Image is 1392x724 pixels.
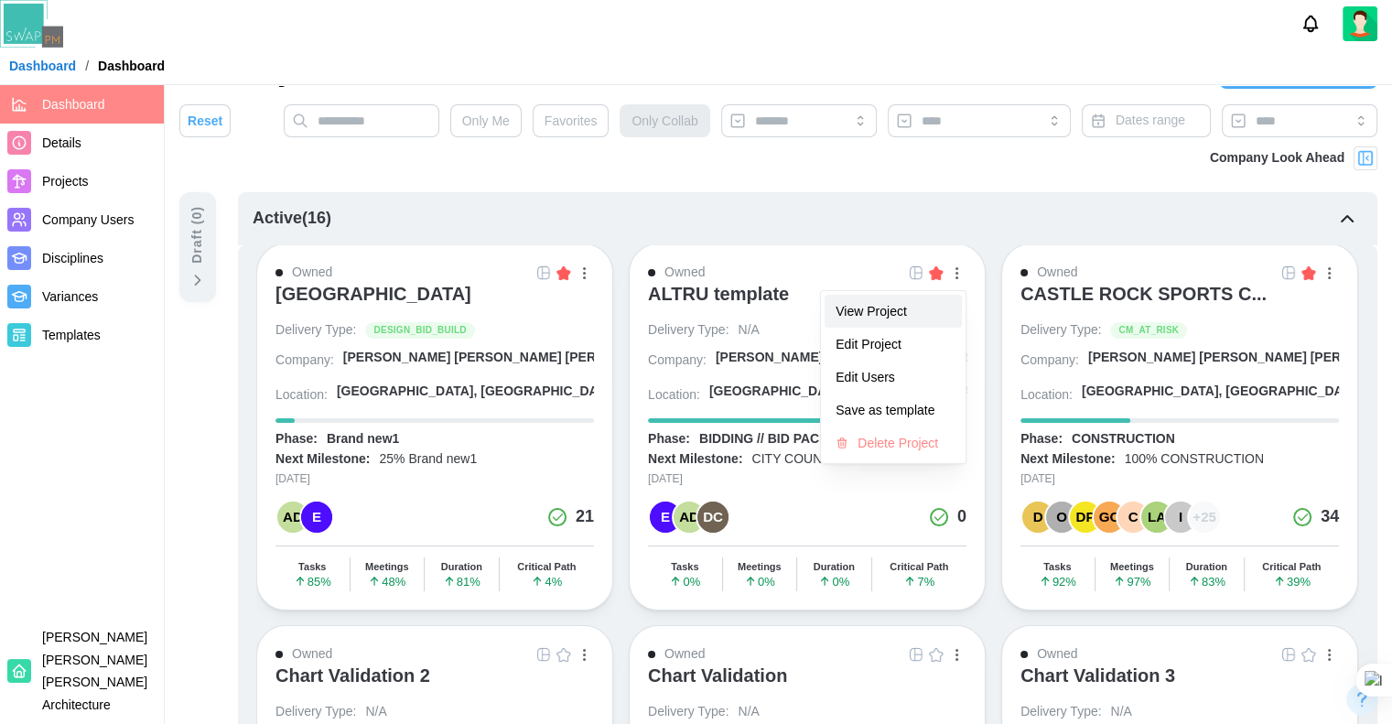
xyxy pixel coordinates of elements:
div: Tasks [1043,561,1071,573]
div: Next Milestone: [1020,450,1115,469]
div: N/A [365,703,386,721]
div: [DATE] [275,470,594,488]
div: LA [1141,502,1172,533]
a: Grid Icon [534,644,554,665]
button: Dates range [1082,104,1211,137]
button: Empty Star [926,644,946,665]
div: View Project [836,304,951,319]
div: C [1117,502,1149,533]
div: N/A [738,321,759,340]
img: Empty Star [929,647,944,662]
span: Only Me [462,105,510,136]
div: Delivery Type: [648,321,728,340]
img: Filled Star [556,265,571,280]
a: [GEOGRAPHIC_DATA] [275,283,594,321]
span: 48 % [368,575,405,588]
img: Grid Icon [1281,265,1296,280]
span: Favorites [545,105,598,136]
span: CM_AT_RISK [1118,323,1179,338]
a: Zulqarnain Khalil [1343,6,1377,41]
div: Chart Validation 2 [275,665,430,686]
a: Open Project Grid [534,263,554,283]
div: Delete Project [858,436,951,450]
img: Grid Icon [536,647,551,662]
div: Delivery Type: [275,321,356,340]
a: Grid Icon [1279,644,1299,665]
div: Owned [1037,263,1077,283]
div: Company: [648,351,707,370]
div: Critical Path [890,561,948,573]
div: Delivery Type: [1020,703,1101,721]
div: N/A [738,703,759,721]
span: 83 % [1188,575,1225,588]
span: [PERSON_NAME] [PERSON_NAME] [PERSON_NAME] Architecture [42,630,147,712]
div: 25% Brand new1 [379,450,477,469]
div: Edit Project [836,337,951,351]
a: Grid Icon [534,263,554,283]
div: N/A [1110,703,1131,721]
img: Grid Icon [1281,647,1296,662]
a: Chart Validation 2 [275,665,594,703]
div: Owned [664,644,705,665]
div: Meetings [365,561,409,573]
button: Favorites [533,104,610,137]
div: Company: [1020,351,1079,370]
a: CASTLE ROCK SPORTS C... [1020,283,1339,321]
a: Grid Icon [1279,263,1299,283]
div: [GEOGRAPHIC_DATA], [GEOGRAPHIC_DATA] [709,383,990,401]
a: Open Project Grid [534,644,554,665]
div: Draft ( 0 ) [188,206,208,264]
div: Owned [292,644,332,665]
div: D [1022,502,1053,533]
a: Open Project Grid [1279,263,1299,283]
img: Grid Icon [909,647,923,662]
div: Owned [664,263,705,283]
div: [GEOGRAPHIC_DATA], [GEOGRAPHIC_DATA] [337,383,618,401]
div: Critical Path [1262,561,1321,573]
div: 100% CONSTRUCTION [1124,450,1263,469]
span: Variances [42,289,98,304]
button: Filled Star [926,263,946,283]
div: 21 [576,504,594,530]
div: [DATE] [1020,470,1339,488]
span: Dates range [1116,113,1185,127]
span: Reset [188,105,222,136]
div: Duration [814,561,855,573]
div: 0 [957,504,966,530]
div: CITY COUNCIL // GM... [751,450,887,469]
div: Company: [275,351,334,370]
img: 2Q== [1343,6,1377,41]
div: DP [1070,502,1101,533]
div: Critical Path [517,561,576,573]
div: [DATE] [648,470,966,488]
img: Filled Star [1301,265,1316,280]
div: Phase: [1020,430,1063,448]
span: 0 % [669,575,700,588]
div: AD [277,502,308,533]
button: Reset [179,104,231,137]
div: [PERSON_NAME] [PERSON_NAME] [PERSON_NAME] A... [716,349,1068,367]
div: Location: [1020,386,1073,405]
span: 7 % [903,575,934,588]
a: Chart Validation [648,665,966,703]
div: Tasks [671,561,698,573]
div: Meetings [1110,561,1154,573]
a: Dashboard [9,59,76,72]
span: 39 % [1273,575,1311,588]
span: 4 % [531,575,562,588]
a: [PERSON_NAME] [PERSON_NAME] [PERSON_NAME] A... [716,349,966,373]
span: Templates [42,328,101,342]
div: O [1046,502,1077,533]
div: 34 [1321,504,1339,530]
img: Filled Star [929,265,944,280]
img: Empty Star [1301,647,1316,662]
div: Dashboard [98,59,165,72]
div: Tasks [298,561,326,573]
span: Details [42,135,81,150]
span: Dashboard [42,97,105,112]
div: Delivery Type: [1020,321,1101,340]
div: [PERSON_NAME] [PERSON_NAME] [PERSON_NAME] A... [343,349,696,367]
div: CONSTRUCTION [1072,430,1175,448]
span: Projects [42,174,89,189]
div: Owned [292,263,332,283]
